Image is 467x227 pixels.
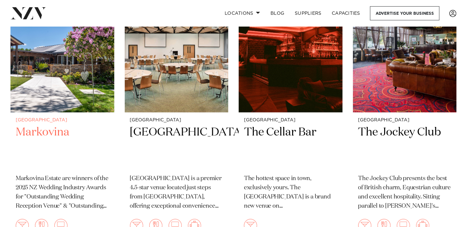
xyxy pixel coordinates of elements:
[358,175,452,211] p: The Jockey Club presents the best of British charm, Equestrian culture and excellent hospitality....
[327,6,366,20] a: Capacities
[265,6,290,20] a: BLOG
[244,175,337,211] p: The hottest space in town, exclusively yours. The [GEOGRAPHIC_DATA] is a brand new venue on [GEOG...
[130,175,223,211] p: [GEOGRAPHIC_DATA] is a premier 4.5-star venue located just steps from [GEOGRAPHIC_DATA], offering...
[358,125,452,170] h2: The Jockey Club
[16,175,109,211] p: Markovina Estate are winners of the 2025 NZ Wedding Industry Awards for "Outstanding Wedding Rece...
[130,118,223,123] small: [GEOGRAPHIC_DATA]
[16,118,109,123] small: [GEOGRAPHIC_DATA]
[219,6,265,20] a: Locations
[130,125,223,170] h2: [GEOGRAPHIC_DATA]
[358,118,452,123] small: [GEOGRAPHIC_DATA]
[10,7,46,19] img: nzv-logo.png
[16,125,109,170] h2: Markovina
[370,6,439,20] a: Advertise your business
[244,118,337,123] small: [GEOGRAPHIC_DATA]
[244,125,337,170] h2: The Cellar Bar
[290,6,327,20] a: SUPPLIERS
